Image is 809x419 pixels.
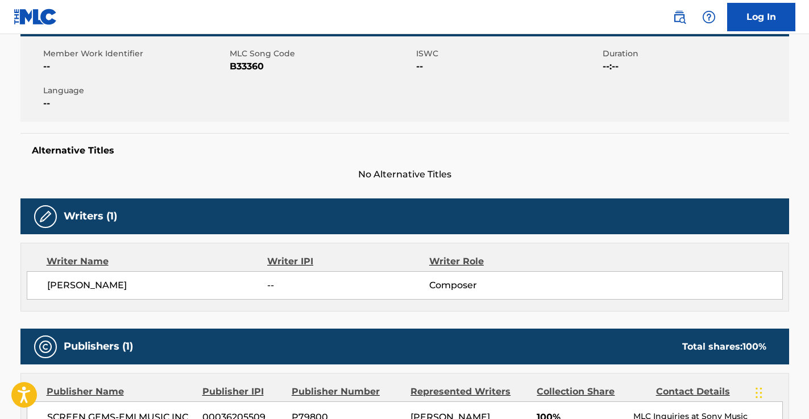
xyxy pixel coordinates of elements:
[656,385,766,399] div: Contact Details
[292,385,402,399] div: Publisher Number
[32,145,778,156] h5: Alternative Titles
[603,48,786,60] span: Duration
[230,60,413,73] span: B33360
[673,10,686,24] img: search
[43,97,227,110] span: --
[43,48,227,60] span: Member Work Identifier
[603,60,786,73] span: --:--
[47,385,194,399] div: Publisher Name
[742,341,766,352] span: 100 %
[43,60,227,73] span: --
[47,279,268,292] span: [PERSON_NAME]
[702,10,716,24] img: help
[267,255,429,268] div: Writer IPI
[429,255,576,268] div: Writer Role
[39,340,52,354] img: Publishers
[14,9,57,25] img: MLC Logo
[727,3,795,31] a: Log In
[47,255,268,268] div: Writer Name
[64,340,133,353] h5: Publishers (1)
[64,210,117,223] h5: Writers (1)
[429,279,576,292] span: Composer
[20,168,789,181] span: No Alternative Titles
[416,60,600,73] span: --
[752,364,809,419] iframe: Chat Widget
[698,6,720,28] div: Help
[230,48,413,60] span: MLC Song Code
[756,376,762,410] div: Drag
[267,279,429,292] span: --
[668,6,691,28] a: Public Search
[682,340,766,354] div: Total shares:
[410,385,528,399] div: Represented Writers
[416,48,600,60] span: ISWC
[39,210,52,223] img: Writers
[43,85,227,97] span: Language
[202,385,283,399] div: Publisher IPI
[537,385,647,399] div: Collection Share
